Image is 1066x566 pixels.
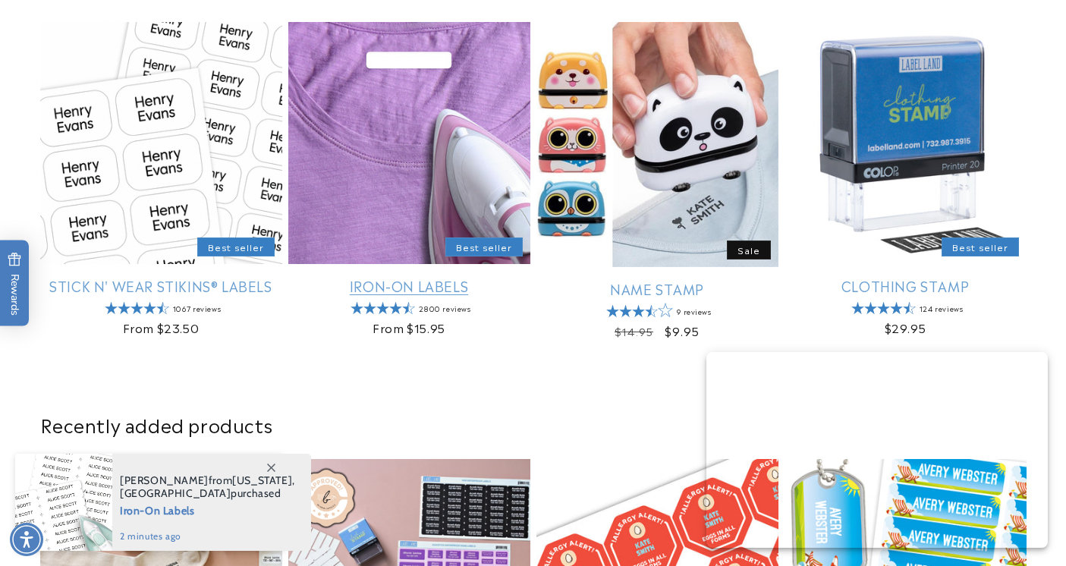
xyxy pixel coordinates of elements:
[40,22,1027,352] ul: Slider
[40,413,1027,436] h2: Recently added products
[120,474,295,500] span: from , purchased
[8,253,22,316] span: Rewards
[120,500,295,519] span: Iron-On Labels
[120,530,295,543] span: 2 minutes ago
[40,277,282,294] a: Stick N' Wear Stikins® Labels
[536,280,778,297] a: Name Stamp
[785,277,1027,294] a: Clothing Stamp
[120,473,209,487] span: [PERSON_NAME]
[10,523,43,556] div: Accessibility Menu
[288,277,530,294] a: Iron-On Labels
[232,473,292,487] span: [US_STATE]
[120,486,231,500] span: [GEOGRAPHIC_DATA]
